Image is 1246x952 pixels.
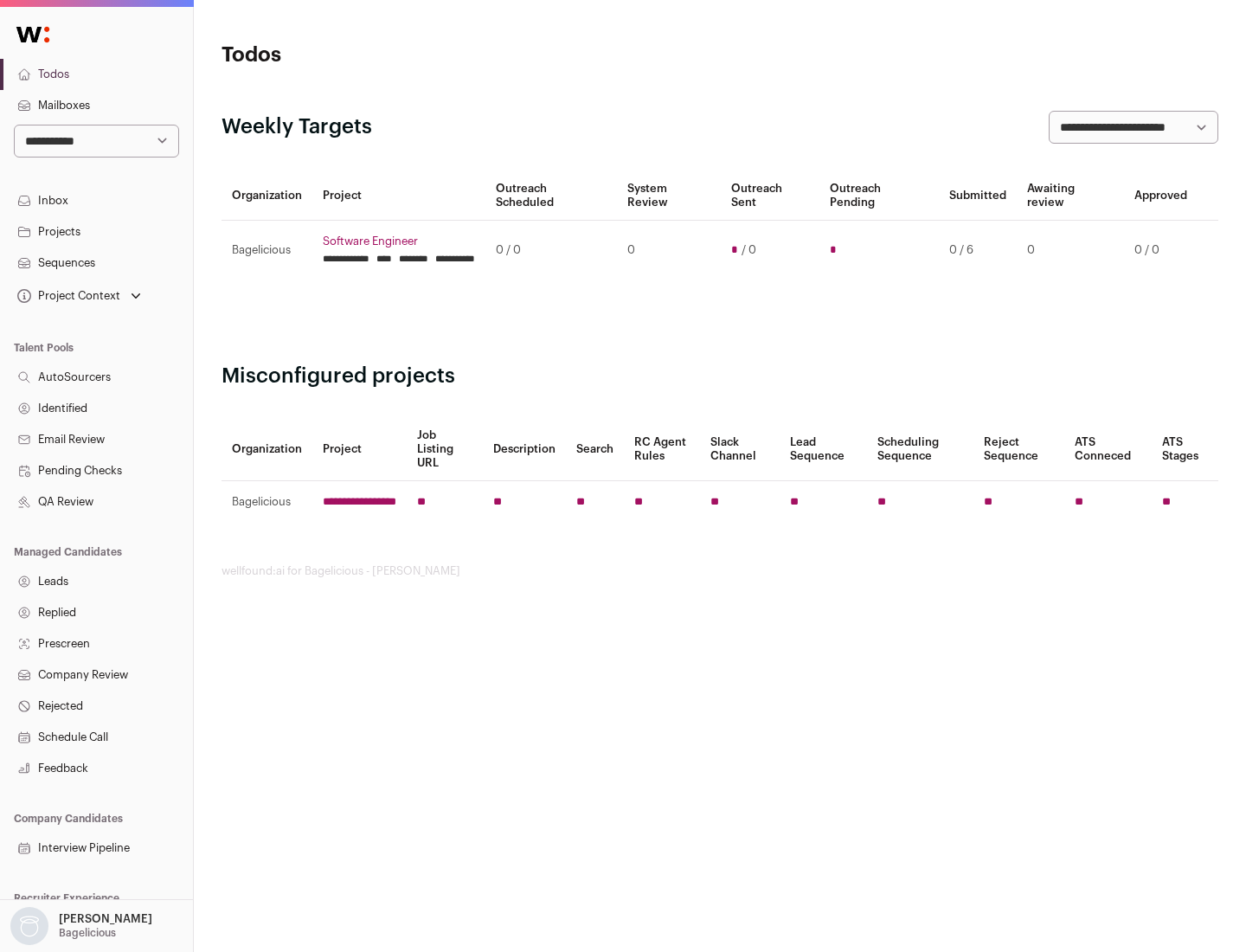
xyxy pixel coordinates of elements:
th: Job Listing URL [407,418,483,481]
p: [PERSON_NAME] [59,912,152,926]
img: Wellfound [7,17,59,52]
th: Project [312,418,407,481]
th: ATS Stages [1152,418,1218,481]
footer: wellfound:ai for Bagelicious - [PERSON_NAME] [222,564,1218,578]
td: 0 / 0 [1124,221,1198,280]
th: Reject Sequence [973,418,1065,481]
td: 0 [1017,221,1124,280]
p: Bagelicious [59,926,116,940]
h2: Misconfigured projects [222,363,1218,390]
th: Organization [222,171,312,221]
div: Project Context [14,289,120,303]
button: Open dropdown [7,907,156,945]
th: Search [566,418,624,481]
th: Outreach Sent [721,171,820,221]
td: 0 / 0 [485,221,617,280]
a: Software Engineer [323,235,475,248]
button: Open dropdown [14,284,145,308]
span: / 0 [742,243,756,257]
th: Awaiting review [1017,171,1124,221]
td: Bagelicious [222,481,312,524]
th: Scheduling Sequence [867,418,973,481]
th: Outreach Scheduled [485,171,617,221]
th: System Review [617,171,720,221]
th: Approved [1124,171,1198,221]
th: ATS Conneced [1064,418,1151,481]
th: Organization [222,418,312,481]
th: Submitted [939,171,1017,221]
th: Slack Channel [700,418,780,481]
img: nopic.png [10,907,48,945]
th: Description [483,418,566,481]
th: Project [312,171,485,221]
td: 0 / 6 [939,221,1017,280]
th: Outreach Pending [819,171,938,221]
td: Bagelicious [222,221,312,280]
h2: Weekly Targets [222,113,372,141]
h1: Todos [222,42,554,69]
td: 0 [617,221,720,280]
th: RC Agent Rules [624,418,699,481]
th: Lead Sequence [780,418,867,481]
